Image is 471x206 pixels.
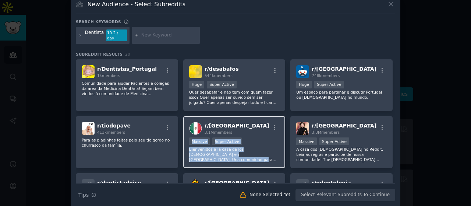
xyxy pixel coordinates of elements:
div: Super Active [212,137,242,145]
h3: Search keywords [76,19,121,24]
img: mexico [189,122,202,135]
span: 413k members [97,130,125,135]
h3: New Audience - Select Subreddits [88,0,185,8]
span: r/ dentistadvice [97,180,141,186]
span: r/ [GEOGRAPHIC_DATA] [205,180,269,186]
div: Super Active [314,81,344,88]
p: A casa dos [DEMOGRAPHIC_DATA] no Reddit. Leia as regras e participe de nossa comunidade! The [DEM... [296,147,387,162]
span: r/ [GEOGRAPHIC_DATA] [205,123,269,129]
span: 748k members [312,73,340,78]
span: 20 [125,52,130,56]
p: Bienvenidos a la casa de los [DEMOGRAPHIC_DATA] en [GEOGRAPHIC_DATA]. Una comunidad para todo lo ... [189,147,280,162]
span: 544k members [205,73,233,78]
div: Super Active [319,137,349,145]
div: Huge [189,81,205,88]
span: r/ odontologia [312,180,351,186]
span: r/ Dentistas_Portugal [97,66,157,72]
span: Subreddit Results [76,52,123,57]
p: Comunidade para ajudar Pacientes e colegas da área da Medicina Dentária! Sejam bem vindos à comun... [82,81,172,96]
span: Tips [78,191,89,199]
div: Huge [296,81,312,88]
img: desabafos [189,65,202,78]
p: Quer desabafar e não tem com quem fazer isso? Quer apenas ser ouvido sem ser julgado? Quer apenas... [189,90,280,105]
button: Tips [76,189,99,202]
p: Para as piadinhas feitas pelo seu tio gordo no churrasco da família. [82,137,172,148]
span: r/ [GEOGRAPHIC_DATA] [312,123,376,129]
img: portugal [296,65,309,78]
img: tiodopave [82,122,95,135]
input: New Keyword [141,32,197,39]
div: 10.2 / day [106,29,127,41]
div: Super Active [207,81,237,88]
div: Dentista [85,29,104,41]
img: chile [189,179,202,192]
span: 1k members [97,73,120,78]
span: 3.1M members [205,130,233,135]
div: None Selected Yet [249,192,290,198]
span: r/ tiodopave [97,123,131,129]
span: r/ desabafos [205,66,239,72]
span: r/ [GEOGRAPHIC_DATA] [312,66,376,72]
div: Massive [189,137,210,145]
span: 3.3M members [312,130,340,135]
img: Dentistas_Portugal [82,65,95,78]
p: Um espaço para partilhar e discutir Portugal ou [DEMOGRAPHIC_DATA] no mundo. [296,90,387,100]
div: Massive [296,137,317,145]
img: brasil [296,122,309,135]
